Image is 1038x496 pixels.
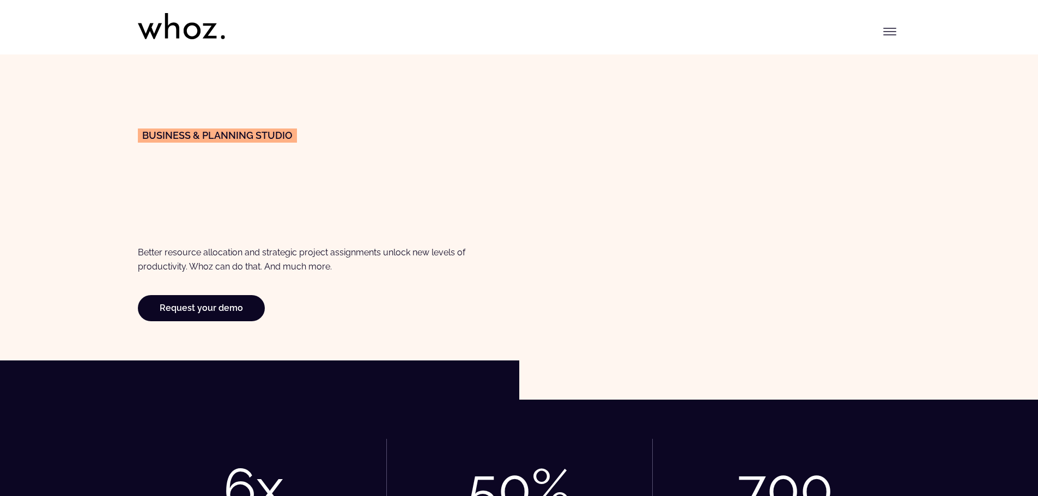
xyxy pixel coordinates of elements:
span: Business & planning Studio [142,131,293,140]
a: Request your demo [138,295,265,321]
button: Toggle menu [879,21,901,42]
p: Better resource allocation and strategic project assignments unlock new levels of productivity. W... [138,246,476,273]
